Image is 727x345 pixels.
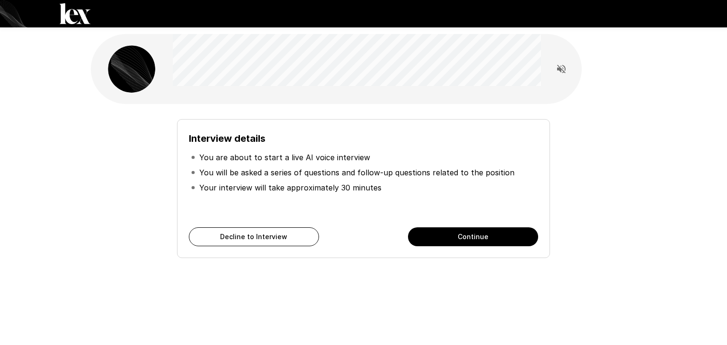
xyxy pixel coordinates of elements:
[552,60,571,78] button: Read questions aloud
[408,227,538,246] button: Continue
[199,167,514,178] p: You will be asked a series of questions and follow-up questions related to the position
[189,133,266,144] b: Interview details
[199,182,381,193] p: Your interview will take approximately 30 minutes
[189,227,319,246] button: Decline to Interview
[199,152,370,163] p: You are about to start a live AI voice interview
[108,45,155,93] img: lex_avatar2.png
